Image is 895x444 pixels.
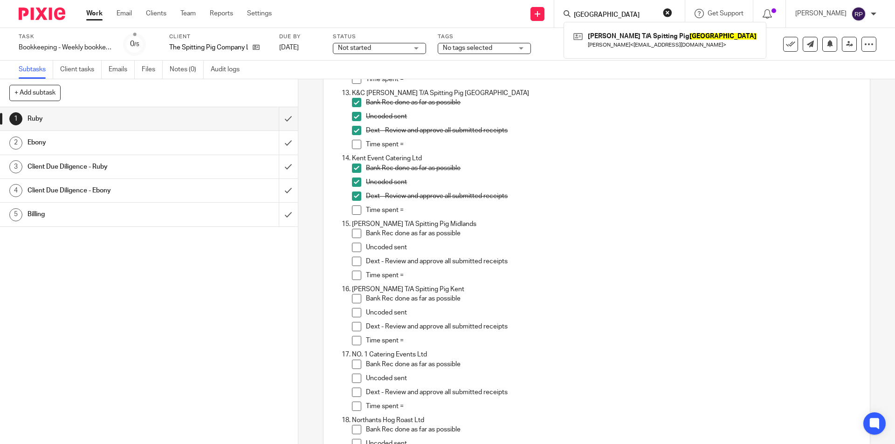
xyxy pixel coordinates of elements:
p: Dext - Review and approve all submitted receipts [366,388,860,397]
button: Clear [663,8,672,17]
label: Status [333,33,426,41]
a: Email [117,9,132,18]
p: Time spent = [366,75,860,84]
a: Team [180,9,196,18]
p: [PERSON_NAME] T/A Spitting Pig Midlands [352,219,860,229]
h1: Client Due Diligence - Ruby [28,160,189,174]
p: Bank Rec done as far as possible [366,164,860,173]
a: Audit logs [211,61,247,79]
h1: Billing [28,207,189,221]
a: Settings [247,9,272,18]
p: Uncoded sent [366,243,860,252]
p: Bank Rec done as far as possible [366,425,860,434]
h1: Client Due Diligence - Ebony [28,184,189,198]
a: Client tasks [60,61,102,79]
label: Client [169,33,268,41]
p: Dext - Review and approve all submitted receipts [366,126,860,135]
p: K&C [PERSON_NAME] T/A Spitting Pig [GEOGRAPHIC_DATA] [352,89,860,98]
h1: Ebony [28,136,189,150]
p: Bank Rec done as far as possible [366,294,860,303]
div: 2 [9,137,22,150]
small: /5 [134,42,139,47]
p: Time spent = [366,402,860,411]
span: No tags selected [443,45,492,51]
p: Uncoded sent [366,374,860,383]
a: Emails [109,61,135,79]
p: Dext - Review and approve all submitted receipts [366,191,860,201]
p: [PERSON_NAME] [795,9,847,18]
p: Bank Rec done as far as possible [366,229,860,238]
a: Subtasks [19,61,53,79]
p: Time spent = [366,271,860,280]
p: Time spent = [366,140,860,149]
p: [PERSON_NAME] T/A Spitting Pig Kent [352,285,860,294]
p: Uncoded sent [366,112,860,121]
a: Clients [146,9,166,18]
p: Time spent = [366,336,860,345]
label: Due by [279,33,321,41]
p: NO. 1 Catering Events Ltd [352,350,860,359]
span: Get Support [708,10,744,17]
label: Task [19,33,112,41]
div: 0 [130,39,139,49]
p: Dext - Review and approve all submitted receipts [366,322,860,331]
img: svg%3E [851,7,866,21]
a: Files [142,61,163,79]
button: + Add subtask [9,85,61,101]
p: Bank Rec done as far as possible [366,360,860,369]
p: The Spitting Pig Company Ltd [169,43,248,52]
div: 4 [9,184,22,197]
img: Pixie [19,7,65,20]
a: Notes (0) [170,61,204,79]
p: Dext - Review and approve all submitted receipts [366,257,860,266]
input: Search [573,11,657,20]
div: Bookkeeping - Weekly bookkeeping SP group [19,43,112,52]
div: 1 [9,112,22,125]
div: 3 [9,160,22,173]
p: Uncoded sent [366,308,860,317]
span: Not started [338,45,371,51]
p: Kent Event Catering Ltd [352,154,860,163]
p: Time spent = [366,205,860,215]
p: Uncoded sent [366,178,860,187]
a: Work [86,9,103,18]
p: Bank Rec done as far as possible [366,98,860,107]
p: Northants Hog Roast Ltd [352,416,860,425]
label: Tags [438,33,531,41]
h1: Ruby [28,112,189,126]
span: [DATE] [279,44,299,51]
a: Reports [210,9,233,18]
div: 5 [9,208,22,221]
